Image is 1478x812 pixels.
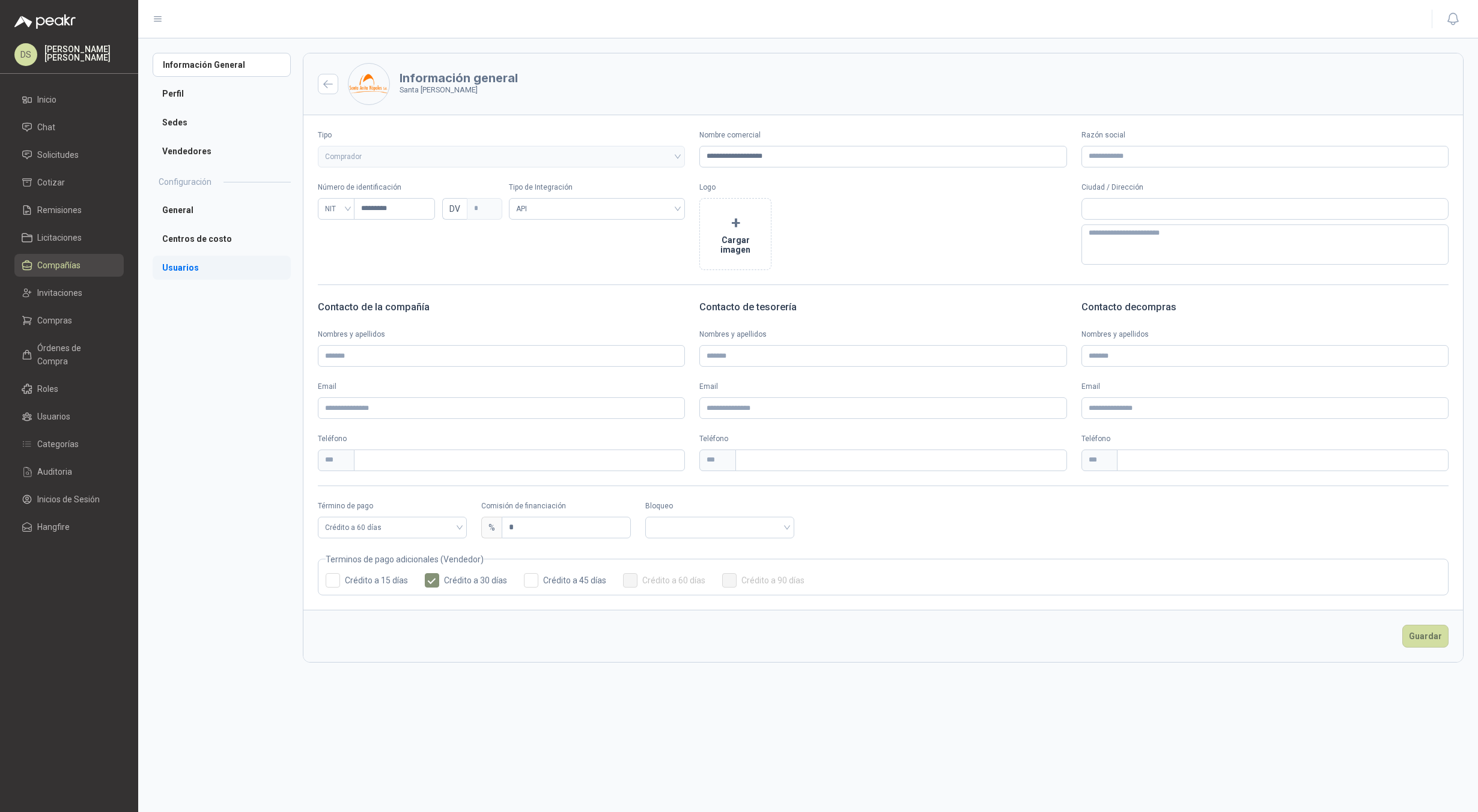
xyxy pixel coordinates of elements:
span: Crédito a 45 días [538,576,611,585]
span: Chat [37,121,55,134]
p: Santa [PERSON_NAME] [400,84,518,96]
span: Licitaciones [37,231,82,244]
span: Invitaciones [37,286,82,299]
a: Compras [14,309,124,332]
span: Hangfire [37,520,70,534]
label: Término de pago [318,501,467,512]
a: Roles [14,377,124,400]
a: Inicios de Sesión [14,488,124,511]
label: Email [1081,381,1449,392]
a: Auditoria [14,460,124,483]
label: Comisión de financiación [481,501,630,512]
label: Bloqueo [645,501,794,512]
label: Razón social [1081,130,1449,141]
label: Nombres y apellidos [318,329,685,340]
h3: Contacto de la compañía [318,299,685,315]
span: Categorías [37,438,79,451]
a: Perfil [153,82,291,106]
a: Licitaciones [14,226,124,249]
p: Ciudad / Dirección [1081,182,1449,193]
span: Órdenes de Compra [37,341,112,368]
a: Categorías [14,433,124,456]
div: DS [14,43,37,66]
legend: Terminos de pago adicionales (Vendedor) [326,553,484,566]
span: NIT [325,200,348,218]
span: API [516,200,678,218]
span: Compañías [37,259,81,272]
h3: Información general [400,72,518,84]
h2: Configuración [159,175,211,188]
p: Teléfono [1081,433,1449,445]
p: [PERSON_NAME] [PERSON_NAME] [44,45,124,62]
span: Roles [37,382,58,395]
a: Solicitudes [14,143,124,166]
span: Crédito a 30 días [439,576,512,585]
span: Compras [37,314,72,327]
a: Usuarios [153,256,291,280]
a: Chat [14,116,124,139]
span: Crédito a 60 días [637,576,710,585]
button: Guardar [1402,625,1449,648]
img: Company Logo [348,64,389,104]
a: Inicio [14,88,124,111]
a: General [153,198,291,222]
a: Compañías [14,254,124,277]
label: Tipo [318,130,685,141]
span: Inicio [37,93,56,106]
label: Nombres y apellidos [1081,329,1449,340]
span: Crédito a 15 días [340,576,413,585]
p: Teléfono [318,433,685,445]
a: Remisiones [14,199,124,221]
span: Cotizar [37,176,65,189]
a: Sedes [153,110,291,134]
p: Teléfono [699,433,1066,445]
a: Información General [153,53,291,77]
label: Nombre comercial [699,130,1066,141]
h3: Contacto de compras [1081,299,1449,315]
span: Comprador [325,148,678,166]
button: +Cargar imagen [699,198,771,270]
img: Logo peakr [14,14,76,29]
span: Usuarios [37,410,70,423]
a: Usuarios [14,405,124,428]
span: DV [442,198,467,220]
a: Cotizar [14,171,124,194]
label: Email [318,381,685,392]
div: % [481,517,502,538]
a: Órdenes de Compra [14,337,124,373]
label: Nombres y apellidos [699,329,1066,340]
p: Tipo de Integración [509,182,686,193]
label: Email [699,381,1066,392]
span: Crédito a 60 días [325,519,460,537]
p: Número de identificación [318,182,494,193]
a: Vendedores [153,139,291,163]
span: Inicios de Sesión [37,493,100,506]
a: Hangfire [14,516,124,538]
span: Remisiones [37,203,82,217]
span: Solicitudes [37,148,79,161]
p: Logo [699,182,1066,193]
a: Invitaciones [14,281,124,304]
a: Centros de costo [153,227,291,251]
span: Auditoria [37,465,72,478]
span: Crédito a 90 días [737,576,809,585]
h3: Contacto de tesorería [699,299,1066,315]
